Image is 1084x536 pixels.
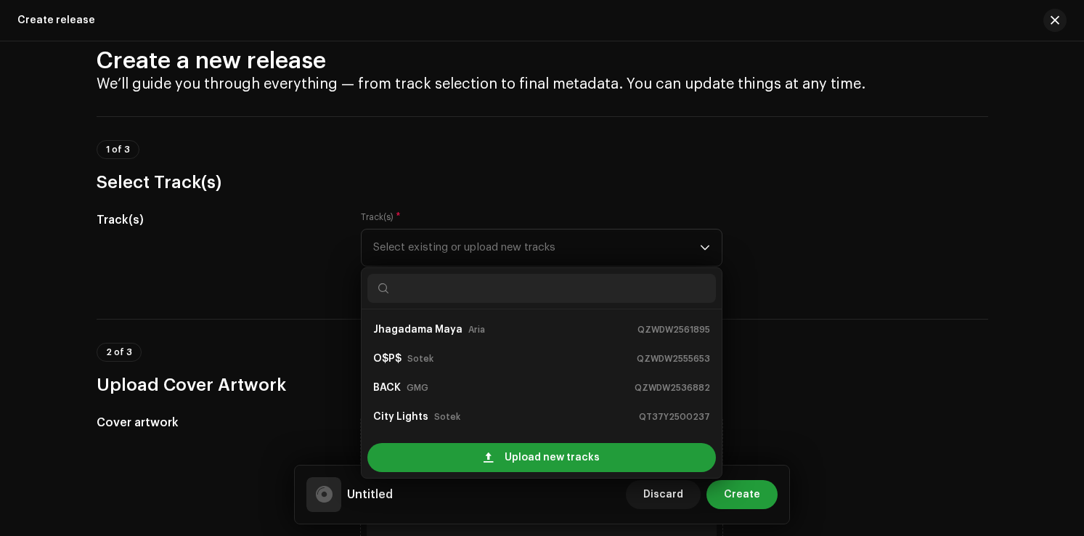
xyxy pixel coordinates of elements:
h3: Upload Cover Artwork [97,373,988,397]
li: City Lights [367,402,716,431]
strong: BACK [373,376,401,399]
small: QZWDW2561895 [637,322,710,337]
span: Upload new tracks [505,443,600,472]
label: Track(s) [361,211,401,223]
small: Sotek [434,410,460,424]
strong: Jhagadama Maya [373,318,462,341]
button: Discard [626,480,701,509]
small: QZWDW2536882 [635,381,710,395]
small: Sotek [407,352,433,366]
ul: Option List [362,309,722,437]
small: QT37Y2500237 [639,410,710,424]
span: Discard [643,480,683,509]
strong: O$P$ [373,347,402,370]
h5: Track(s) [97,211,338,229]
h4: We’ll guide you through everything — from track selection to final metadata. You can update thing... [97,76,988,93]
span: Select existing or upload new tracks [373,230,700,266]
span: Create [724,480,760,509]
small: GMG [407,381,428,395]
li: O$P$ [367,344,716,373]
li: BACK [367,373,716,402]
h2: Create a new release [97,46,988,76]
button: Create [706,480,778,509]
h5: Untitled [347,486,393,503]
small: Aria [468,322,485,337]
small: QZWDW2555653 [637,352,710,366]
h5: Cover artwork [97,414,338,431]
li: Jhagadama Maya [367,315,716,344]
strong: City Lights [373,405,428,429]
div: dropdown trigger [700,230,710,266]
h3: Select Track(s) [97,171,988,194]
